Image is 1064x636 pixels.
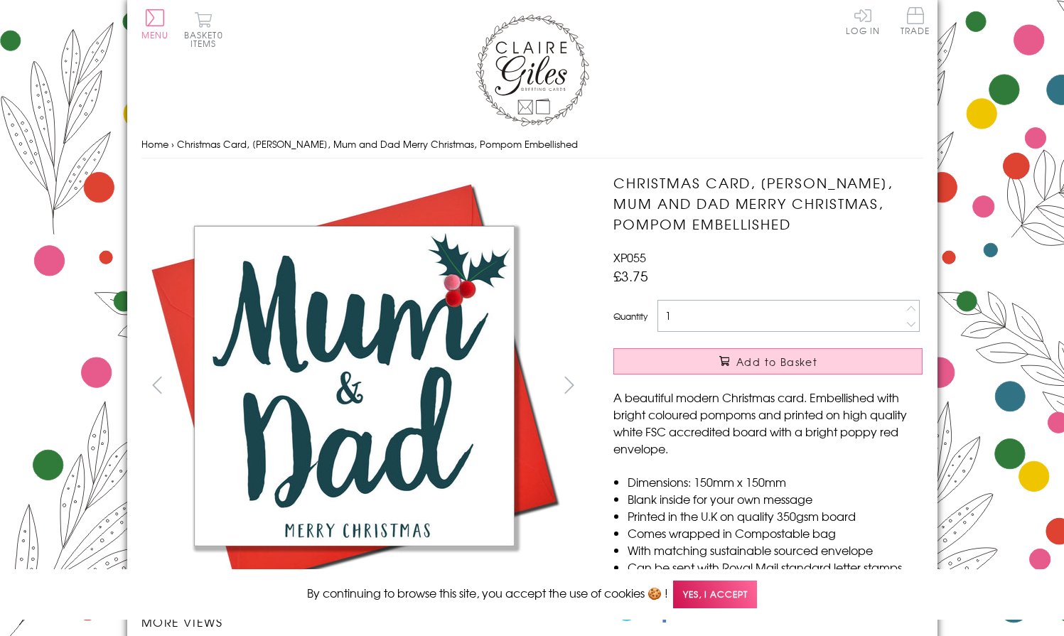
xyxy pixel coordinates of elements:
li: Comes wrapped in Compostable bag [628,524,923,541]
button: Basket0 items [184,11,223,48]
a: Log In [846,7,880,35]
span: Trade [901,7,930,35]
button: next [553,369,585,401]
span: Add to Basket [736,355,817,369]
p: A beautiful modern Christmas card. Embellished with bright coloured pompoms and printed on high q... [613,389,923,457]
span: Menu [141,28,169,41]
button: prev [141,369,173,401]
img: Claire Giles Greetings Cards [475,14,589,126]
h3: More views [141,613,586,630]
img: Christmas Card, Holly, Mum and Dad Merry Christmas, Pompom Embellished [141,173,567,599]
a: Trade [901,7,930,38]
span: £3.75 [613,266,648,286]
span: Yes, I accept [673,581,757,608]
span: XP055 [613,249,646,266]
li: Dimensions: 150mm x 150mm [628,473,923,490]
span: 0 items [190,28,223,50]
button: Menu [141,9,169,39]
li: Printed in the U.K on quality 350gsm board [628,507,923,524]
span: › [171,137,174,151]
label: Quantity [613,310,647,323]
img: Christmas Card, Holly, Mum and Dad Merry Christmas, Pompom Embellished [585,173,1011,599]
li: With matching sustainable sourced envelope [628,541,923,559]
nav: breadcrumbs [141,130,923,159]
a: Home [141,137,168,151]
h1: Christmas Card, [PERSON_NAME], Mum and Dad Merry Christmas, Pompom Embellished [613,173,923,234]
li: Blank inside for your own message [628,490,923,507]
li: Can be sent with Royal Mail standard letter stamps [628,559,923,576]
button: Add to Basket [613,348,923,374]
span: Christmas Card, [PERSON_NAME], Mum and Dad Merry Christmas, Pompom Embellished [177,137,578,151]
